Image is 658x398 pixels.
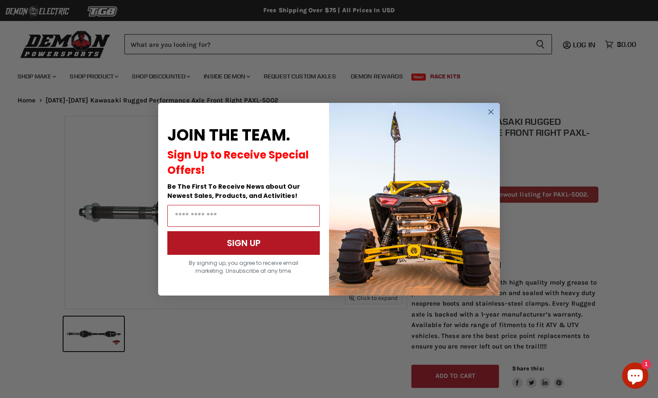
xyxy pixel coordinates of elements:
[167,148,309,177] span: Sign Up to Receive Special Offers!
[167,231,320,255] button: SIGN UP
[619,363,651,391] inbox-online-store-chat: Shopify online store chat
[167,182,300,200] span: Be The First To Receive News about Our Newest Sales, Products, and Activities!
[189,259,298,275] span: By signing up, you agree to receive email marketing. Unsubscribe at any time.
[329,103,500,296] img: a9095488-b6e7-41ba-879d-588abfab540b.jpeg
[167,205,320,227] input: Email Address
[167,124,290,146] span: JOIN THE TEAM.
[485,106,496,117] button: Close dialog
